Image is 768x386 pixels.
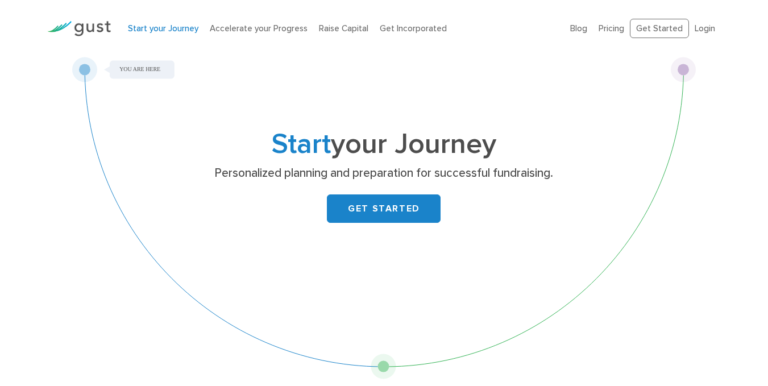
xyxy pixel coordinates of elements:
[128,23,198,34] a: Start your Journey
[327,194,441,223] a: GET STARTED
[599,23,624,34] a: Pricing
[630,19,689,39] a: Get Started
[47,21,111,36] img: Gust Logo
[319,23,368,34] a: Raise Capital
[380,23,447,34] a: Get Incorporated
[272,127,331,161] span: Start
[695,23,715,34] a: Login
[210,23,308,34] a: Accelerate your Progress
[164,165,604,181] p: Personalized planning and preparation for successful fundraising.
[570,23,587,34] a: Blog
[159,131,608,157] h1: your Journey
